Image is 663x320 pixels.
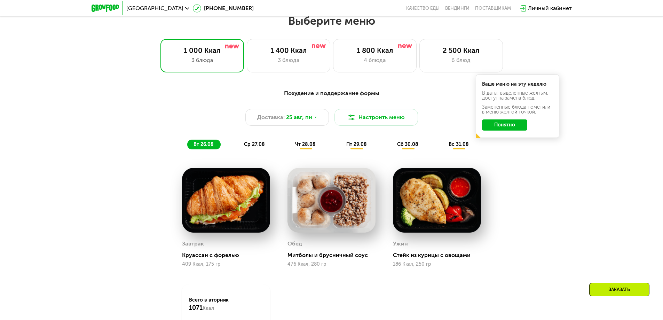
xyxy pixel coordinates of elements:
span: чт 28.08 [295,141,316,147]
div: Митболы и брусничный соус [287,252,381,259]
div: Ваше меню на эту неделю [482,82,553,87]
div: 3 блюда [168,56,237,64]
div: 476 Ккал, 280 гр [287,262,376,267]
span: вт 26.08 [194,141,214,147]
a: Вендинги [445,6,469,11]
div: Обед [287,239,302,249]
div: 2 500 Ккал [427,46,496,55]
span: Ккал [203,305,214,311]
span: Доставка: [257,113,285,122]
div: 186 Ккал, 250 гр [393,262,481,267]
div: Круассан с форелью [182,252,276,259]
div: Личный кабинет [528,4,572,13]
button: Настроить меню [334,109,418,126]
span: вс 31.08 [449,141,469,147]
div: 3 блюда [254,56,323,64]
div: Заменённые блюда пометили в меню жёлтой точкой. [482,105,553,115]
div: 1 000 Ккал [168,46,237,55]
div: Стейк из курицы с овощами [393,252,487,259]
span: 1071 [189,304,203,312]
button: Понятно [482,119,527,131]
a: Качество еды [406,6,440,11]
div: Всего в вторник [189,297,263,312]
div: 1 800 Ккал [340,46,409,55]
div: Похудение и поддержание формы [126,89,538,98]
div: 4 блюда [340,56,409,64]
span: сб 30.08 [397,141,418,147]
span: пт 29.08 [346,141,367,147]
div: 409 Ккал, 175 гр [182,262,270,267]
div: Заказать [589,283,649,296]
h2: Выберите меню [22,14,641,28]
div: 1 400 Ккал [254,46,323,55]
span: ср 27.08 [244,141,265,147]
div: Завтрак [182,239,204,249]
div: 6 блюд [427,56,496,64]
span: [GEOGRAPHIC_DATA] [126,6,183,11]
span: 25 авг, пн [286,113,312,122]
div: поставщикам [475,6,511,11]
div: В даты, выделенные желтым, доступна замена блюд. [482,91,553,101]
a: [PHONE_NUMBER] [193,4,254,13]
div: Ужин [393,239,408,249]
